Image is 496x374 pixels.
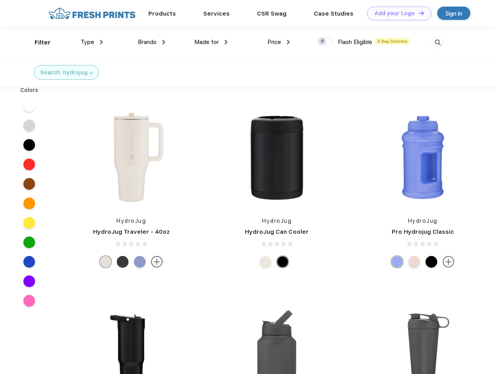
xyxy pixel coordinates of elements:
[93,228,170,235] a: HydroJug Traveler - 40oz
[134,256,146,268] div: Peri
[14,86,44,94] div: Colors
[79,106,183,209] img: func=resize&h=266
[81,39,94,46] span: Type
[426,256,437,268] div: Black
[431,36,444,49] img: desktop_search.svg
[419,11,424,15] img: DT
[40,69,88,77] div: Search: hydrojug
[148,10,176,17] a: Products
[443,256,454,268] img: more.svg
[375,38,410,45] span: 5 Day Delivery
[225,40,227,44] img: dropdown.png
[116,218,146,224] a: HydroJug
[287,40,290,44] img: dropdown.png
[162,40,165,44] img: dropdown.png
[245,228,309,235] a: HydroJug Can Cooler
[445,9,462,18] div: Sign in
[138,39,157,46] span: Brands
[100,256,111,268] div: Cream
[225,106,329,209] img: func=resize&h=266
[408,256,420,268] div: Pink Sand
[375,10,415,17] div: Add your Logo
[117,256,128,268] div: Black
[262,218,292,224] a: HydroJug
[260,256,271,268] div: Cream
[194,39,219,46] span: Made for
[151,256,163,268] img: more.svg
[90,72,93,74] img: filter_cancel.svg
[277,256,288,268] div: Black
[267,39,281,46] span: Price
[338,39,372,46] span: Flash Eligible
[371,106,475,209] img: func=resize&h=266
[408,218,438,224] a: HydroJug
[35,38,51,47] div: Filter
[392,228,454,235] a: Pro Hydrojug Classic
[46,7,138,20] img: fo%20logo%202.webp
[437,7,470,20] a: Sign in
[391,256,403,268] div: Hyper Blue
[100,40,103,44] img: dropdown.png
